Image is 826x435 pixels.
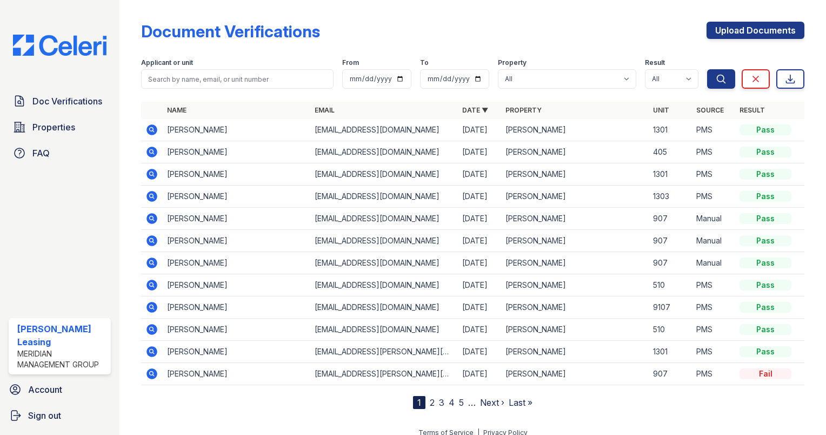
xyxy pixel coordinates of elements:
td: [DATE] [458,252,501,274]
span: Doc Verifications [32,95,102,108]
td: PMS [692,141,735,163]
div: Pass [740,302,791,313]
a: Name [167,106,186,114]
label: Result [645,58,665,67]
label: To [420,58,429,67]
td: [DATE] [458,363,501,385]
td: [PERSON_NAME] [501,363,649,385]
td: [EMAIL_ADDRESS][DOMAIN_NAME] [310,230,458,252]
td: [PERSON_NAME] [501,319,649,341]
div: Pass [740,147,791,157]
td: [PERSON_NAME] [163,341,310,363]
td: 907 [649,363,692,385]
td: [EMAIL_ADDRESS][DOMAIN_NAME] [310,186,458,208]
td: 907 [649,208,692,230]
td: [DATE] [458,341,501,363]
td: 1301 [649,341,692,363]
td: Manual [692,208,735,230]
td: Manual [692,252,735,274]
a: FAQ [9,142,111,164]
a: Result [740,106,765,114]
td: [DATE] [458,119,501,141]
a: 4 [449,397,455,408]
td: [PERSON_NAME] [163,163,310,186]
a: Next › [480,397,504,408]
td: Manual [692,230,735,252]
td: 510 [649,274,692,296]
td: [EMAIL_ADDRESS][DOMAIN_NAME] [310,208,458,230]
td: [EMAIL_ADDRESS][DOMAIN_NAME] [310,296,458,319]
a: Sign out [4,405,115,426]
td: [EMAIL_ADDRESS][DOMAIN_NAME] [310,119,458,141]
div: Fail [740,368,791,379]
td: [PERSON_NAME] [163,230,310,252]
a: Date ▼ [462,106,488,114]
td: [PERSON_NAME] [501,141,649,163]
td: [PERSON_NAME] [501,186,649,208]
td: [PERSON_NAME] [163,319,310,341]
div: Pass [740,124,791,135]
a: Source [696,106,724,114]
a: Upload Documents [707,22,804,39]
td: 405 [649,141,692,163]
div: 1 [413,396,425,409]
a: Unit [653,106,669,114]
td: [DATE] [458,163,501,186]
td: PMS [692,296,735,319]
td: PMS [692,341,735,363]
td: [PERSON_NAME] [163,363,310,385]
label: Applicant or unit [141,58,193,67]
td: [PERSON_NAME] [163,119,310,141]
td: 510 [649,319,692,341]
td: PMS [692,186,735,208]
label: Property [498,58,527,67]
span: Account [28,383,62,396]
td: PMS [692,363,735,385]
div: Pass [740,324,791,335]
td: [PERSON_NAME] [501,208,649,230]
td: [PERSON_NAME] [163,296,310,319]
td: 1301 [649,119,692,141]
td: PMS [692,163,735,186]
div: Pass [740,169,791,180]
span: … [468,396,476,409]
td: [PERSON_NAME] [163,141,310,163]
td: [PERSON_NAME] [501,296,649,319]
a: Last » [509,397,532,408]
td: [EMAIL_ADDRESS][DOMAIN_NAME] [310,163,458,186]
div: Pass [740,235,791,246]
td: [PERSON_NAME] [501,341,649,363]
td: [EMAIL_ADDRESS][DOMAIN_NAME] [310,141,458,163]
td: [PERSON_NAME] [501,274,649,296]
a: 3 [439,397,444,408]
td: PMS [692,274,735,296]
div: Pass [740,280,791,291]
div: Pass [740,191,791,202]
td: [DATE] [458,230,501,252]
td: [PERSON_NAME] [501,119,649,141]
div: Meridian Management Group [17,348,106,370]
td: [DATE] [458,319,501,341]
img: CE_Logo_Blue-a8612792a0a2168367f1c8372b55b34899dd931a85d93a1a3d3e32e68fde9ad4.png [4,35,115,56]
a: Property [505,106,542,114]
td: PMS [692,319,735,341]
a: Email [315,106,335,114]
td: [DATE] [458,186,501,208]
span: FAQ [32,147,50,160]
td: [DATE] [458,208,501,230]
td: [DATE] [458,296,501,319]
div: [PERSON_NAME] Leasing [17,322,106,348]
td: [EMAIL_ADDRESS][PERSON_NAME][DOMAIN_NAME] [310,341,458,363]
td: [EMAIL_ADDRESS][DOMAIN_NAME] [310,252,458,274]
a: 5 [459,397,464,408]
td: 1303 [649,186,692,208]
td: [EMAIL_ADDRESS][PERSON_NAME][DOMAIN_NAME] [310,363,458,385]
td: [PERSON_NAME] [501,252,649,274]
td: 907 [649,230,692,252]
td: [DATE] [458,141,501,163]
td: [PERSON_NAME] [163,274,310,296]
td: 907 [649,252,692,274]
a: 2 [430,397,435,408]
a: Account [4,379,115,400]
